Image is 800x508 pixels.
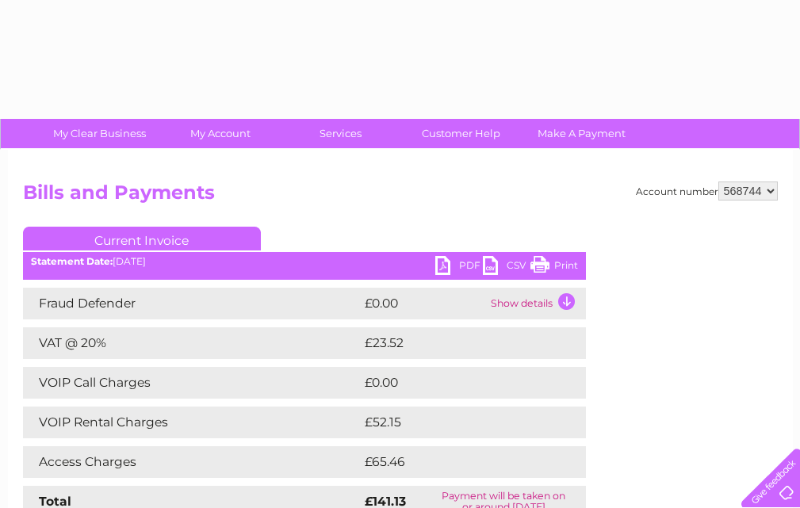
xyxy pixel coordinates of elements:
h2: Bills and Payments [23,181,778,212]
td: VOIP Call Charges [23,367,361,399]
a: My Clear Business [34,119,165,148]
a: Print [530,256,578,279]
td: £0.00 [361,288,487,319]
td: £0.00 [361,367,549,399]
a: Customer Help [396,119,526,148]
a: My Account [155,119,285,148]
td: Access Charges [23,446,361,478]
td: Show details [487,288,586,319]
td: £52.15 [361,407,552,438]
td: VAT @ 20% [23,327,361,359]
div: [DATE] [23,256,586,267]
a: CSV [483,256,530,279]
td: Fraud Defender [23,288,361,319]
a: Make A Payment [516,119,647,148]
div: Account number [636,181,778,201]
a: Services [275,119,406,148]
td: VOIP Rental Charges [23,407,361,438]
b: Statement Date: [31,255,113,267]
td: £23.52 [361,327,553,359]
a: Current Invoice [23,227,261,250]
a: PDF [435,256,483,279]
td: £65.46 [361,446,554,478]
